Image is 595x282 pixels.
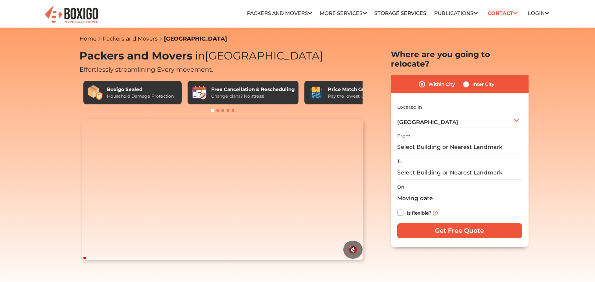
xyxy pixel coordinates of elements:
[407,208,431,216] label: Is flexible?
[343,241,363,259] button: 🔇
[397,166,522,180] input: Select Building or Nearest Landmark
[328,86,388,93] div: Price Match Guarantee
[164,35,227,42] a: [GEOGRAPHIC_DATA]
[397,191,522,205] input: Moving date
[528,10,549,16] a: Login
[79,66,213,73] span: Effortlessly streamlining Every movement.
[79,35,96,42] a: Home
[472,80,494,89] label: Inter City
[374,10,426,16] a: Storage Services
[397,140,522,154] input: Select Building or Nearest Landmark
[211,86,295,93] div: Free Cancellation & Rescheduling
[192,85,207,100] img: Free Cancellation & Rescheduling
[44,5,99,24] img: Boxigo
[107,93,174,100] div: Household Damage Protection
[397,119,458,126] span: [GEOGRAPHIC_DATA]
[397,132,411,139] label: From
[103,35,158,42] a: Packers and Movers
[308,85,324,100] img: Price Match Guarantee
[397,104,422,111] label: Located in
[195,49,205,62] span: in
[211,93,295,100] div: Change plans? No stress!
[328,93,388,100] div: Pay the lowest. Guaranteed!
[397,184,404,191] label: On
[82,119,363,260] video: Your browser does not support the video tag.
[397,158,403,165] label: To
[247,10,312,16] a: Packers and Movers
[434,10,478,16] a: Publications
[107,86,174,93] div: Boxigo Sealed
[433,211,438,215] img: info
[428,80,455,89] label: Within City
[79,50,367,63] h1: Packers and Movers
[485,7,520,19] a: Contact
[87,85,103,100] img: Boxigo Sealed
[192,49,323,62] span: [GEOGRAPHIC_DATA]
[397,223,522,238] input: Get Free Quote
[391,50,529,69] h2: Where are you going to relocate?
[320,10,367,16] a: More services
